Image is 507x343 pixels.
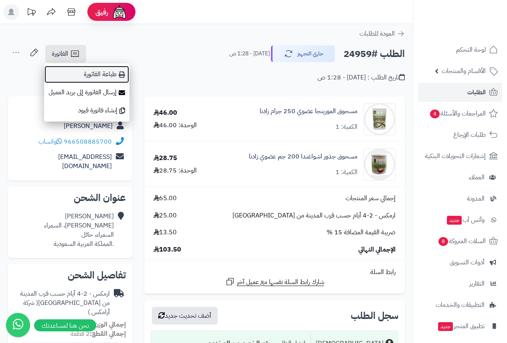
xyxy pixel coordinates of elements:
[418,210,502,229] a: وآتس آبجديد
[44,83,129,101] a: إرسال الفاتورة إلى بريد العميل
[147,268,402,277] div: رابط السلة
[446,214,485,225] span: وآتس آب
[95,7,108,17] span: رفيق
[467,87,486,98] span: الطلبات
[430,109,440,119] span: 4
[418,168,502,187] a: العملاء
[467,193,485,204] span: المدونة
[418,83,502,102] a: الطلبات
[14,103,126,112] h2: تفاصيل العميل
[249,152,358,161] a: مسحوق جذور اشواغندا 200 جم عضوي زادنا
[38,137,62,146] a: واتساب
[437,321,485,332] span: تطبيق المتجر
[418,104,502,123] a: المراجعات والأسئلة4
[52,49,68,59] span: الفاتورة
[229,50,270,58] small: [DATE] - 1:28 ص
[64,137,112,146] a: 966508885700
[152,307,218,325] button: أضف تحديث جديد
[447,216,462,225] span: جديد
[469,172,485,183] span: العملاء
[111,4,127,20] img: ai-face.png
[317,73,405,82] div: تاريخ الطلب : [DATE] - 1:28 ص
[360,29,405,39] a: العودة للطلبات
[67,320,126,329] small: 0.90 كجم
[418,295,502,315] a: التطبيقات والخدمات
[452,6,499,23] img: logo-2.png
[351,311,398,321] h3: سجل الطلب
[64,121,113,131] a: [PERSON_NAME]
[225,277,324,287] a: شارك رابط السلة نفسها مع عميل آخر
[425,150,486,162] span: إشعارات التحويلات البنكية
[90,329,126,339] strong: إجمالي القطع:
[438,237,448,246] span: 8
[154,154,177,163] div: 28.75
[71,329,126,339] small: 2 قطعة
[154,245,181,254] span: 103.50
[154,228,177,237] span: 13.50
[154,166,197,175] div: الوحدة: 28.75
[335,122,358,132] div: الكمية: 1
[438,235,486,247] span: السلات المتروكة
[45,45,86,63] a: الفاتورة
[436,299,485,311] span: التطبيقات والخدمات
[418,40,502,59] a: لوحة التحكم
[343,46,405,62] h2: الطلب #24959
[364,148,395,181] img: 1724498341-653871976945-90x90.png
[418,189,502,208] a: المدونة
[237,278,324,287] span: شارك رابط السلة نفسها مع عميل آخر
[364,103,395,135] img: 1724445530-%D9%85%D8%B3%D8%AD%D9%88%D9%82%20%D8%A7%D9%84%D9%85%D9%88%D8%B1%D9%8A%D9%86%D9%82%D8%A...
[418,146,502,166] a: إشعارات التحويلات البنكية
[44,212,114,248] div: [PERSON_NAME] [PERSON_NAME]، السمراء السمراء، حائل .المملكة العربية السعودية
[418,317,502,336] a: تطبيق المتجرجديد
[418,231,502,251] a: السلات المتروكة8
[450,257,485,268] span: أدوات التسويق
[92,320,126,329] strong: إجمالي الوزن:
[418,274,502,293] a: التقارير
[358,245,396,254] span: الإجمالي النهائي
[58,152,112,171] a: [EMAIL_ADDRESS][DOMAIN_NAME]
[14,289,110,317] div: ارمكس - 2-4 أيام حسب قرب المدينة من [GEOGRAPHIC_DATA]
[335,168,358,177] div: الكمية: 1
[456,44,486,55] span: لوحة التحكم
[429,108,486,119] span: المراجعات والأسئلة
[21,4,41,22] a: تحديثات المنصة
[453,129,486,140] span: طلبات الإرجاع
[44,101,129,120] a: إنشاء فاتورة قيود
[154,108,177,118] div: 46.00
[23,298,110,317] span: ( شركة أرامكس )
[154,211,177,220] span: 25.00
[360,29,395,39] span: العودة للطلبات
[14,270,126,280] h2: تفاصيل الشحن
[438,322,453,331] span: جديد
[345,194,396,203] span: إجمالي سعر المنتجات
[271,45,335,62] button: جاري التجهيز
[154,121,197,130] div: الوحدة: 46.00
[327,228,396,237] span: ضريبة القيمة المضافة 15 %
[418,125,502,144] a: طلبات الإرجاع
[14,193,126,203] h2: عنوان الشحن
[260,107,358,116] a: مسحوق المورينجا عضوي 250 جرام زادنا
[232,211,396,220] span: ارمكس - 2-4 أيام حسب قرب المدينة من [GEOGRAPHIC_DATA]
[44,65,129,83] a: طباعة الفاتورة
[418,253,502,272] a: أدوات التسويق
[469,278,485,289] span: التقارير
[442,65,486,77] span: الأقسام والمنتجات
[154,194,177,203] span: 65.00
